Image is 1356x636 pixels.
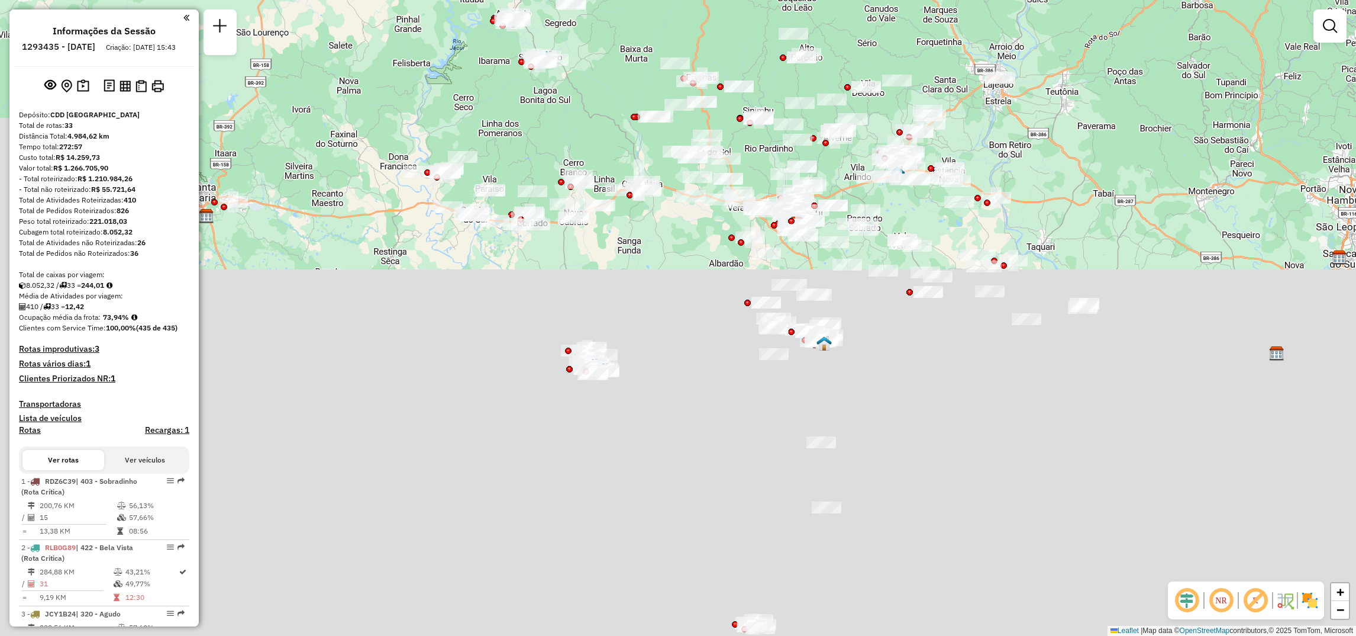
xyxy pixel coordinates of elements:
[819,236,849,248] div: Atividade não roteirizada - ROSANGELA TATIANE S
[67,131,109,140] strong: 4.984,62 km
[1331,601,1349,619] a: Zoom out
[19,280,189,291] div: 8.052,32 / 33 =
[21,477,137,496] span: 1 -
[756,313,786,325] div: Atividade não roteirizada - COMERCIAL SANTA
[787,52,816,63] div: Atividade não roteirizada - ADAO ALDINO MARIANO
[131,314,137,321] em: Média calculada utilizando a maior ocupação (%Peso ou %Cubagem) de cada rota da sessão. Rotas cro...
[101,42,180,53] div: Criação: [DATE] 15:43
[183,11,189,24] a: Clique aqui para minimizar o painel
[1241,586,1270,615] span: Exibir rótulo
[19,301,189,312] div: 410 / 33 =
[149,78,166,95] button: Imprimir Rotas
[177,477,185,484] em: Rota exportada
[50,110,140,119] strong: CDD [GEOGRAPHIC_DATA]
[19,303,26,310] i: Total de Atividades
[1141,627,1142,635] span: |
[22,450,104,470] button: Ver rotas
[751,297,781,309] div: Atividade não roteirizada - MARIANI BASTOS DE ME
[75,77,92,95] button: Painel de Sugestão
[133,78,149,95] button: Visualizar Romaneio
[539,50,554,66] img: Sobradinho
[19,152,189,163] div: Custo total:
[128,525,185,537] td: 08:56
[1300,591,1319,610] img: Exibir/Ocultar setores
[28,502,35,509] i: Distância Total
[128,622,185,634] td: 57,60%
[19,291,189,301] div: Média de Atividades por viagem:
[117,514,126,521] i: % de utilização da cubagem
[1108,626,1356,636] div: Map data © contributors,© 2025 TomTom, Microsoft
[39,512,117,523] td: 15
[1318,14,1342,38] a: Exibir filtros
[795,215,825,227] div: Atividade não roteirizada - PAULO ROBERTO DUPOND
[19,131,189,142] div: Distância Total:
[81,281,104,290] strong: 244,01
[19,425,41,435] a: Rotas
[816,336,832,351] img: Rio Pardo
[111,373,115,384] strong: 1
[21,477,137,496] span: | 403 - Sobradinho (Rota Crítica)
[117,78,133,94] button: Visualizar relatório de Roteirização
[39,578,113,590] td: 31
[19,174,189,184] div: - Total roteirizado:
[117,206,129,215] strong: 826
[21,512,27,523] td: /
[19,195,189,205] div: Total de Atividades Roteirizadas:
[882,75,912,86] div: Atividade não roteirizada - L C SCHEIBLER - ME
[167,477,174,484] em: Opções
[869,265,898,277] div: Atividade não roteirizada - L LINCK LTDA
[28,514,35,521] i: Total de Atividades
[1331,583,1349,601] a: Zoom in
[19,323,106,332] span: Clientes com Service Time:
[21,578,27,590] td: /
[177,544,185,551] em: Rota exportada
[19,142,189,152] div: Tempo total:
[19,269,189,280] div: Total de caixas por viagem:
[913,286,943,298] div: Atividade não roteirizada - ADONILDO INGLUT DA S
[28,580,35,587] i: Total de Atividades
[21,543,133,563] span: 2 -
[199,208,214,224] img: CDD Santa Maria
[45,609,76,618] span: JCY1B24
[1276,591,1294,610] img: Fluxo de ruas
[19,344,189,354] h4: Rotas improdutivas:
[19,413,189,423] h4: Lista de veículos
[767,316,796,328] div: Atividade não roteirizada - PEDRO PEREIRA
[596,362,611,378] img: FAD Santa Cruz do Sul- Cachoeira
[114,594,120,601] i: Tempo total em rota
[19,248,189,259] div: Total de Pedidos não Roteirizados:
[19,110,189,120] div: Depósito:
[21,609,121,618] span: 3 -
[177,610,185,617] em: Rota exportada
[124,195,136,204] strong: 410
[117,528,123,535] i: Tempo total em rota
[19,374,189,384] h4: Clientes Priorizados NR:
[130,249,138,258] strong: 36
[65,302,84,311] strong: 12,42
[818,200,848,211] div: Atividade não roteirizada - MARCIO LUIZ HERMES
[106,323,136,332] strong: 100,00%
[1173,586,1201,615] span: Ocultar deslocamento
[19,216,189,227] div: Peso total roteirizado:
[800,204,829,216] div: Atividade não roteirizada - EDUARDO MAINARDI - M
[19,163,189,174] div: Valor total:
[39,622,117,634] td: 232,56 KM
[39,566,113,578] td: 284,88 KM
[851,81,881,93] div: Atividade não roteirizada - SCHUCH BEB S - COMER
[1332,250,1347,265] img: CDD Sapucaia
[136,323,177,332] strong: (435 de 435)
[45,477,76,486] span: RDZ6C39
[724,81,754,92] div: Atividade não roteirizada - MARISA KUMM - ME
[19,237,189,248] div: Total de Atividades não Roteirizadas:
[59,142,82,151] strong: 272:57
[19,359,189,369] h4: Rotas vários dias:
[19,120,189,131] div: Total de rotas:
[779,28,808,40] div: Atividade não roteirizada - ROSANE BECHERT
[28,624,35,631] i: Distância Total
[137,238,146,247] strong: 26
[785,97,815,109] div: Atividade não roteirizada - JUAREZ M. KELZENBERG
[208,14,232,41] a: Nova sessão e pesquisa
[114,580,122,587] i: % de utilização da cubagem
[849,224,879,236] div: Atividade não roteirizada - POSTO FROHLICH
[125,566,178,578] td: 43,21%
